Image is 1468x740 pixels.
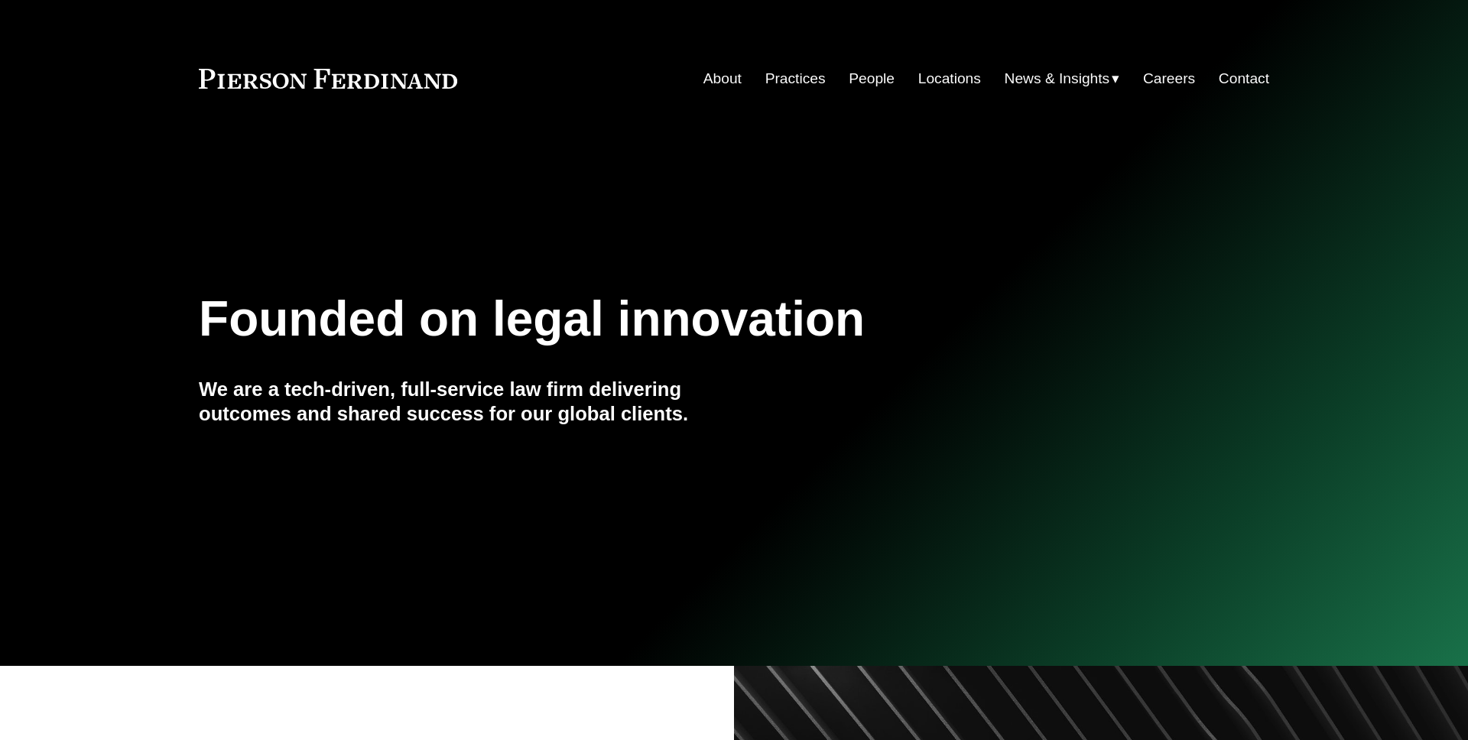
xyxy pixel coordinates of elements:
h1: Founded on legal innovation [199,291,1091,347]
a: Careers [1143,64,1195,93]
span: News & Insights [1005,66,1110,92]
a: About [703,64,742,93]
a: folder dropdown [1005,64,1120,93]
a: Practices [765,64,826,93]
a: Locations [918,64,981,93]
a: People [849,64,895,93]
h4: We are a tech-driven, full-service law firm delivering outcomes and shared success for our global... [199,377,734,427]
a: Contact [1219,64,1269,93]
